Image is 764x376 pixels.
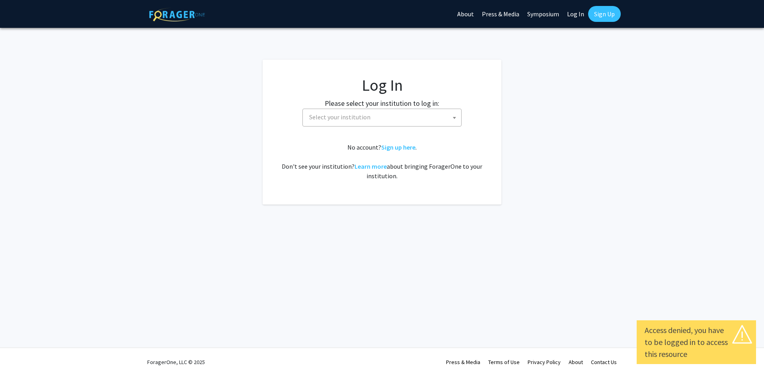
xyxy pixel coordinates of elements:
[355,162,387,170] a: Learn more about bringing ForagerOne to your institution
[147,348,205,376] div: ForagerOne, LLC © 2025
[325,98,439,109] label: Please select your institution to log in:
[591,358,617,366] a: Contact Us
[279,142,485,181] div: No account? . Don't see your institution? about bringing ForagerOne to your institution.
[488,358,520,366] a: Terms of Use
[302,109,462,127] span: Select your institution
[309,113,370,121] span: Select your institution
[149,8,205,21] img: ForagerOne Logo
[306,109,461,125] span: Select your institution
[446,358,480,366] a: Press & Media
[569,358,583,366] a: About
[381,143,415,151] a: Sign up here
[645,324,748,360] div: Access denied, you have to be logged in to access this resource
[279,76,485,95] h1: Log In
[588,6,621,22] a: Sign Up
[528,358,561,366] a: Privacy Policy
